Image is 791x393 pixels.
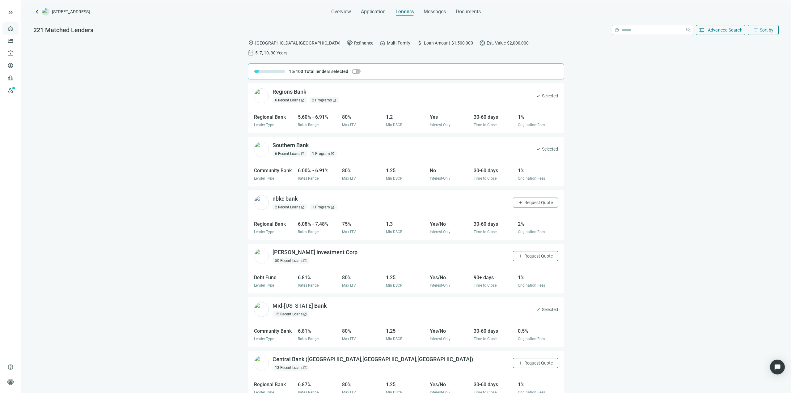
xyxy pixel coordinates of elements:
span: Time to Close [474,123,497,127]
div: 1% [518,274,558,281]
img: 8bf8a015-7f72-4d02-8873-924f2ceaa22d [254,142,269,156]
span: Lender Type [254,176,274,181]
span: Multi-Family [387,40,410,46]
div: No [430,167,470,174]
span: open_in_new [301,98,305,102]
div: 1.25 [386,381,426,388]
div: 80% [342,274,382,281]
div: 80% [342,327,382,335]
span: help [7,364,14,370]
span: 15/100 [289,68,303,75]
div: Regions Bank [273,88,306,96]
span: location_on [248,40,254,46]
span: calendar_today [248,50,254,56]
span: add [518,254,523,258]
span: attach_money [417,40,423,46]
span: open_in_new [301,205,305,209]
span: Documents [456,9,481,15]
div: 1 Program [310,204,337,210]
img: 74b5f3a1-529e-41c8-b8fa-2d84dd977de2 [254,249,269,263]
div: 6.08% - 7.48% [298,220,338,228]
span: 221 Matched Lenders [33,26,93,34]
span: Interest-Only [430,283,450,288]
div: Mid-[US_STATE] Bank [273,302,327,310]
a: keyboard_arrow_left [33,8,41,15]
div: 1% [518,167,558,174]
div: 1% [518,113,558,121]
span: Request Quote [524,361,553,365]
span: Selected [542,306,558,313]
div: Debt Fund [254,274,294,281]
div: Yes [430,113,470,121]
div: 1.25 [386,274,426,281]
div: Est. Value [479,40,529,46]
div: [PERSON_NAME] Investment Corp [273,249,357,256]
span: Interest-Only [430,337,450,341]
div: Loan Amount [417,40,473,46]
span: filter_list [753,27,759,33]
span: Max LTV [342,283,356,288]
span: open_in_new [303,259,307,263]
span: open_in_new [332,98,336,102]
span: Overview [331,9,351,15]
span: Min DSCR [386,337,402,341]
span: Rates Range [298,176,319,181]
span: open_in_new [331,152,334,156]
span: Selected [542,92,558,99]
div: 1.25 [386,167,426,174]
div: Southern Bank [273,142,309,149]
div: Regional Bank [254,220,294,228]
span: paid [479,40,485,46]
span: Time to Close [474,230,497,234]
img: 5a45a75f-c484-47b1-bdbc-419a40ab2b70 [254,356,269,370]
button: tuneAdvanced Search [696,25,746,35]
span: add [518,200,523,205]
span: Min DSCR [386,123,402,127]
span: Lender Type [254,230,274,234]
span: person [7,379,14,385]
span: Interest-Only [430,230,450,234]
img: 295fbebd-bc33-485f-a325-1e6455760269 [254,302,269,317]
img: c1dee0df-3e9f-493b-b3d0-cc0f8d2ab248 [254,195,269,210]
span: check [536,147,541,152]
span: Origination Fees [518,283,545,288]
div: 5.60% - 6.91% [298,113,338,121]
div: 15 Recent Loans [273,311,309,317]
div: 80% [342,381,382,388]
div: 90+ days [474,274,514,281]
div: 30-60 days [474,220,514,228]
div: 1% [518,381,558,388]
span: 5, 7, 10, 30 Years [255,49,287,56]
span: Refinance [354,40,373,46]
span: Request Quote [524,254,553,258]
span: Max LTV [342,337,356,341]
button: addRequest Quote [513,358,558,368]
img: c07615a9-6947-4b86-b81a-90c7b5606308.png [254,88,269,103]
div: 6.87% [298,381,338,388]
div: 2 Programs [310,97,339,103]
div: 30-60 days [474,381,514,388]
span: account_balance [7,50,12,56]
div: Regional Bank [254,113,294,121]
div: Central Bank ([GEOGRAPHIC_DATA],[GEOGRAPHIC_DATA],[GEOGRAPHIC_DATA]) [273,356,473,363]
span: Origination Fees [518,123,545,127]
span: Lender Type [254,337,274,341]
span: open_in_new [331,205,334,209]
span: home [379,40,386,46]
span: Lender Type [254,283,274,288]
span: Sort by [760,28,773,32]
span: Request Quote [524,200,553,205]
span: Origination Fees [518,230,545,234]
span: Min DSCR [386,230,402,234]
div: 6.00% - 6.91% [298,167,338,174]
div: 50 Recent Loans [273,258,309,264]
span: Min DSCR [386,176,402,181]
div: Community Bank [254,327,294,335]
span: Max LTV [342,230,356,234]
div: 80% [342,113,382,121]
span: check [536,93,541,98]
div: 2% [518,220,558,228]
span: Rates Range [298,283,319,288]
div: 6.81% [298,327,338,335]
